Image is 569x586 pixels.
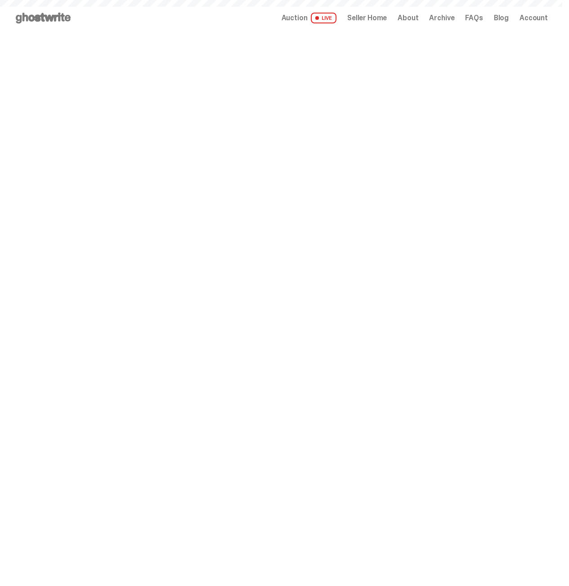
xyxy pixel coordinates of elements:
[347,14,387,22] a: Seller Home
[282,14,308,22] span: Auction
[494,14,509,22] a: Blog
[520,14,548,22] a: Account
[429,14,454,22] a: Archive
[311,13,336,23] span: LIVE
[282,13,336,23] a: Auction LIVE
[398,14,418,22] a: About
[465,14,483,22] a: FAQs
